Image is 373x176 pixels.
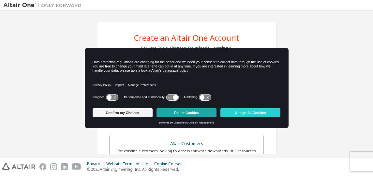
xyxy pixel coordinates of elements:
div: Cookie Consent [154,161,188,167]
img: linkedin.svg [61,163,68,170]
div: Privacy [87,161,106,167]
img: instagram.svg [50,163,57,170]
img: facebook.svg [39,163,46,170]
p: © 2025 Altair Engineering, Inc. All Rights Reserved. [87,167,188,172]
img: Altair One [3,2,85,8]
div: For existing customers looking to access software downloads, HPC resources, community, trainings ... [113,148,260,159]
img: youtube.svg [72,163,81,170]
div: Create an Altair One Account [134,34,239,42]
div: For Free Trials, Licenses, Downloads, Learning & Documentation and so much more. [141,46,232,56]
img: altair_logo.svg [2,163,36,170]
div: Altair Customers [113,139,260,148]
div: Website Terms of Use [106,161,154,167]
